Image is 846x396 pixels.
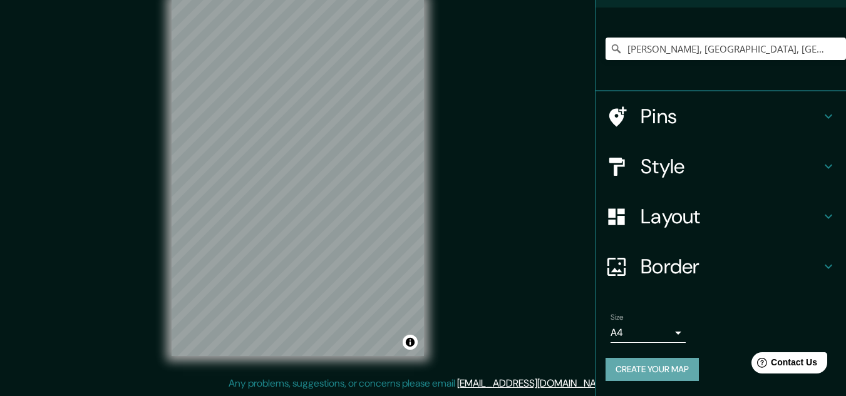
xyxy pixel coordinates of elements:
[403,335,418,350] button: Toggle attribution
[229,376,614,391] p: Any problems, suggestions, or concerns please email .
[606,358,699,381] button: Create your map
[641,204,821,229] h4: Layout
[457,377,612,390] a: [EMAIL_ADDRESS][DOMAIN_NAME]
[611,312,624,323] label: Size
[641,154,821,179] h4: Style
[606,38,846,60] input: Pick your city or area
[596,241,846,292] div: Border
[596,191,846,241] div: Layout
[641,104,821,129] h4: Pins
[596,141,846,191] div: Style
[596,91,846,141] div: Pins
[611,323,686,343] div: A4
[641,254,821,279] h4: Border
[735,347,832,382] iframe: Help widget launcher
